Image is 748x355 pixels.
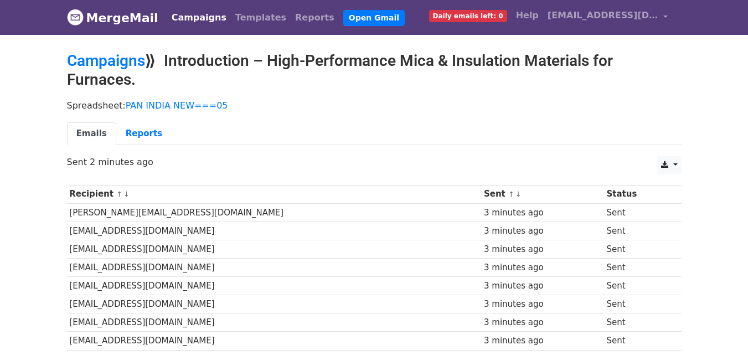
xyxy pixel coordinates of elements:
[543,4,673,30] a: [EMAIL_ADDRESS][DOMAIN_NAME]
[67,185,482,203] th: Recipient
[67,313,482,332] td: [EMAIL_ADDRESS][DOMAIN_NAME]
[604,185,672,203] th: Status
[604,222,672,240] td: Sent
[604,203,672,222] td: Sent
[484,298,601,311] div: 3 minutes ago
[67,277,482,295] td: [EMAIL_ADDRESS][DOMAIN_NAME]
[425,4,512,27] a: Daily emails left: 0
[484,280,601,292] div: 3 minutes ago
[484,243,601,256] div: 3 minutes ago
[484,261,601,274] div: 3 minutes ago
[515,190,522,198] a: ↓
[67,52,682,89] h2: ⟫ Introduction – High-Performance Mica & Insulation Materials for Furnaces.
[67,222,482,240] td: [EMAIL_ADDRESS][DOMAIN_NAME]
[484,225,601,238] div: 3 minutes ago
[604,240,672,258] td: Sent
[67,156,682,168] p: Sent 2 minutes ago
[291,7,339,29] a: Reports
[548,9,658,22] span: [EMAIL_ADDRESS][DOMAIN_NAME]
[126,100,228,111] a: PAN INDIA NEW===05
[67,122,116,145] a: Emails
[512,4,543,27] a: Help
[123,190,130,198] a: ↓
[67,9,84,25] img: MergeMail logo
[604,277,672,295] td: Sent
[508,190,514,198] a: ↑
[167,7,231,29] a: Campaigns
[67,332,482,350] td: [EMAIL_ADDRESS][DOMAIN_NAME]
[67,52,145,70] a: Campaigns
[67,259,482,277] td: [EMAIL_ADDRESS][DOMAIN_NAME]
[604,259,672,277] td: Sent
[484,316,601,329] div: 3 minutes ago
[604,295,672,313] td: Sent
[484,207,601,219] div: 3 minutes ago
[116,122,172,145] a: Reports
[67,240,482,258] td: [EMAIL_ADDRESS][DOMAIN_NAME]
[116,190,122,198] a: ↑
[604,313,672,332] td: Sent
[429,10,507,22] span: Daily emails left: 0
[481,185,603,203] th: Sent
[484,335,601,347] div: 3 minutes ago
[604,332,672,350] td: Sent
[67,203,482,222] td: [PERSON_NAME][EMAIL_ADDRESS][DOMAIN_NAME]
[231,7,291,29] a: Templates
[67,6,158,29] a: MergeMail
[67,100,682,111] p: Spreadsheet:
[343,10,405,26] a: Open Gmail
[67,295,482,313] td: [EMAIL_ADDRESS][DOMAIN_NAME]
